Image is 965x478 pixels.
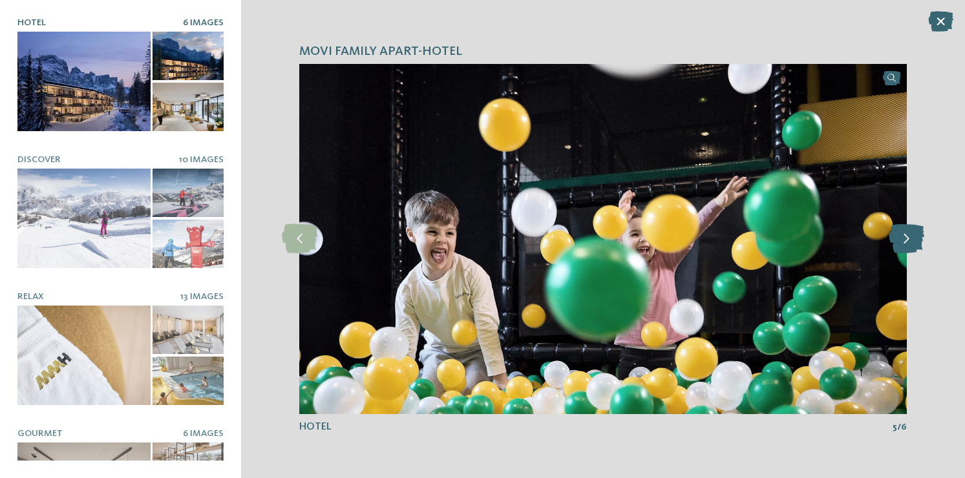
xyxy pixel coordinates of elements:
[17,429,63,438] span: Gourmet
[17,292,44,301] span: Relax
[299,422,332,432] span: Hotel
[299,64,907,414] img: Movi Family Apart-Hotel
[179,155,224,164] span: 10 Images
[17,155,61,164] span: Discover
[893,421,897,433] span: 5
[897,421,901,433] span: /
[901,421,907,433] span: 6
[183,18,224,27] span: 6 Images
[17,18,46,27] span: Hotel
[183,429,224,438] span: 6 Images
[299,43,462,61] span: Movi Family Apart-Hotel
[180,292,224,301] span: 13 Images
